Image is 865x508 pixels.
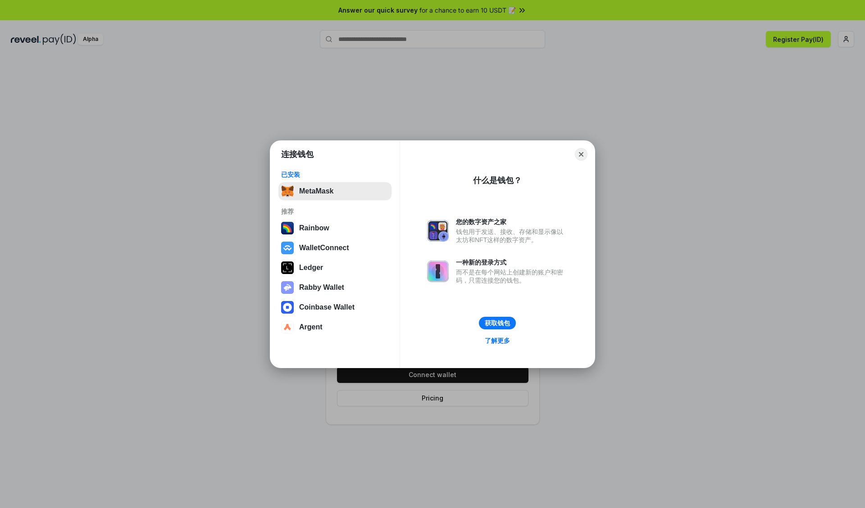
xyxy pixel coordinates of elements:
[278,182,392,200] button: MetaMask
[281,171,389,179] div: 已安装
[299,224,329,232] div: Rainbow
[299,187,333,195] div: MetaMask
[473,175,522,186] div: 什么是钱包？
[456,228,568,244] div: 钱包用于发送、接收、存储和显示像以太坊和NFT这样的数字资产。
[278,279,392,297] button: Rabby Wallet
[281,207,389,216] div: 推荐
[281,281,294,294] img: svg+xml,%3Csvg%20xmlns%3D%22http%3A%2F%2Fwww.w3.org%2F2000%2Fsvg%22%20fill%3D%22none%22%20viewBox...
[281,321,294,333] img: svg+xml,%3Csvg%20width%3D%2228%22%20height%3D%2228%22%20viewBox%3D%220%200%2028%2028%22%20fill%3D...
[299,283,344,292] div: Rabby Wallet
[299,323,323,331] div: Argent
[278,259,392,277] button: Ledger
[299,244,349,252] div: WalletConnect
[485,319,510,327] div: 获取钱包
[479,335,515,346] a: 了解更多
[278,239,392,257] button: WalletConnect
[299,264,323,272] div: Ledger
[299,303,355,311] div: Coinbase Wallet
[456,218,568,226] div: 您的数字资产之家
[281,301,294,314] img: svg+xml,%3Csvg%20width%3D%2228%22%20height%3D%2228%22%20viewBox%3D%220%200%2028%2028%22%20fill%3D...
[281,149,314,160] h1: 连接钱包
[281,242,294,254] img: svg+xml,%3Csvg%20width%3D%2228%22%20height%3D%2228%22%20viewBox%3D%220%200%2028%2028%22%20fill%3D...
[281,185,294,198] img: svg+xml,%3Csvg%20fill%3D%22none%22%20height%3D%2233%22%20viewBox%3D%220%200%2035%2033%22%20width%...
[479,317,516,329] button: 获取钱包
[485,337,510,345] div: 了解更多
[278,219,392,237] button: Rainbow
[281,222,294,234] img: svg+xml,%3Csvg%20width%3D%22120%22%20height%3D%22120%22%20viewBox%3D%220%200%20120%20120%22%20fil...
[281,261,294,274] img: svg+xml,%3Csvg%20xmlns%3D%22http%3A%2F%2Fwww.w3.org%2F2000%2Fsvg%22%20width%3D%2228%22%20height%3...
[427,261,449,282] img: svg+xml,%3Csvg%20xmlns%3D%22http%3A%2F%2Fwww.w3.org%2F2000%2Fsvg%22%20fill%3D%22none%22%20viewBox...
[278,318,392,336] button: Argent
[456,258,568,266] div: 一种新的登录方式
[456,268,568,284] div: 而不是在每个网站上创建新的账户和密码，只需连接您的钱包。
[278,298,392,316] button: Coinbase Wallet
[575,148,587,161] button: Close
[427,220,449,242] img: svg+xml,%3Csvg%20xmlns%3D%22http%3A%2F%2Fwww.w3.org%2F2000%2Fsvg%22%20fill%3D%22none%22%20viewBox...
